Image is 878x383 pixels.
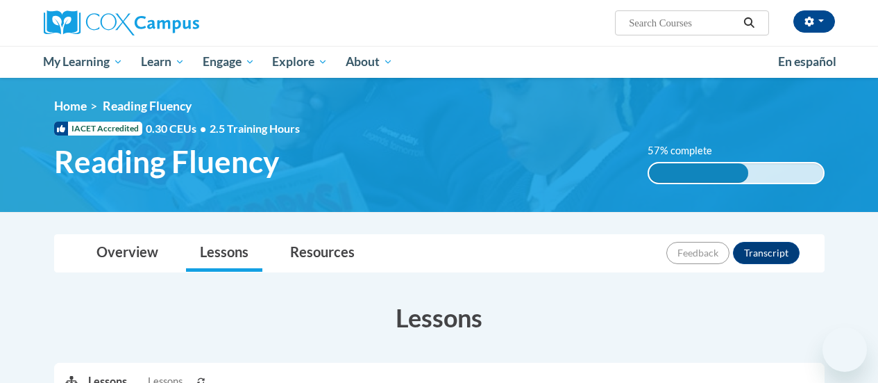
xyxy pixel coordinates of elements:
[203,54,255,70] span: Engage
[210,122,300,135] span: 2.5 Training Hours
[54,143,279,180] span: Reading Fluency
[627,15,738,31] input: Search Courses
[346,54,393,70] span: About
[33,46,845,78] div: Main menu
[276,235,369,272] a: Resources
[44,10,294,35] a: Cox Campus
[54,300,825,335] h3: Lessons
[272,54,328,70] span: Explore
[194,46,264,78] a: Engage
[822,327,867,372] iframe: Button to launch messaging window
[769,47,845,76] a: En español
[778,54,836,69] span: En español
[141,54,185,70] span: Learn
[649,163,748,183] div: 57% complete
[146,121,210,136] span: 0.30 CEUs
[263,46,337,78] a: Explore
[43,54,123,70] span: My Learning
[44,10,199,35] img: Cox Campus
[132,46,194,78] a: Learn
[186,235,262,272] a: Lessons
[83,235,172,272] a: Overview
[793,10,835,33] button: Account Settings
[54,122,142,136] span: IACET Accredited
[648,143,727,158] label: 57% complete
[666,242,729,264] button: Feedback
[733,242,800,264] button: Transcript
[54,99,87,113] a: Home
[200,122,206,135] span: •
[738,15,759,31] button: Search
[337,46,402,78] a: About
[35,46,133,78] a: My Learning
[103,99,192,113] span: Reading Fluency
